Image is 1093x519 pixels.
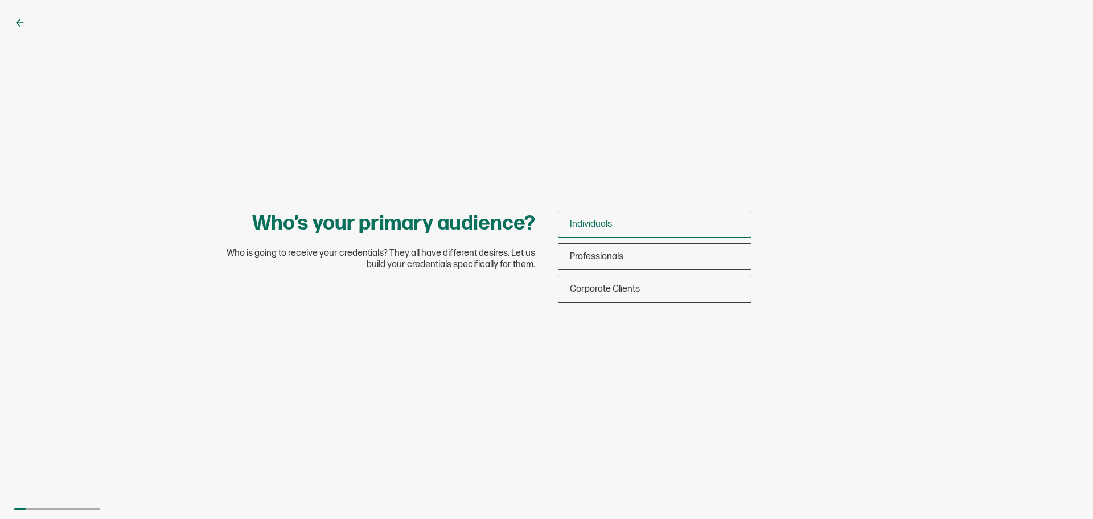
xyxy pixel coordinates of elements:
[570,284,640,295] span: Corporate Clients
[1036,464,1093,519] iframe: Chat Widget
[570,251,623,262] span: Professionals
[570,219,612,230] span: Individuals
[216,248,535,271] span: Who is going to receive your credentials? They all have different desires. Let us build your cred...
[252,211,535,236] h1: Who’s your primary audience?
